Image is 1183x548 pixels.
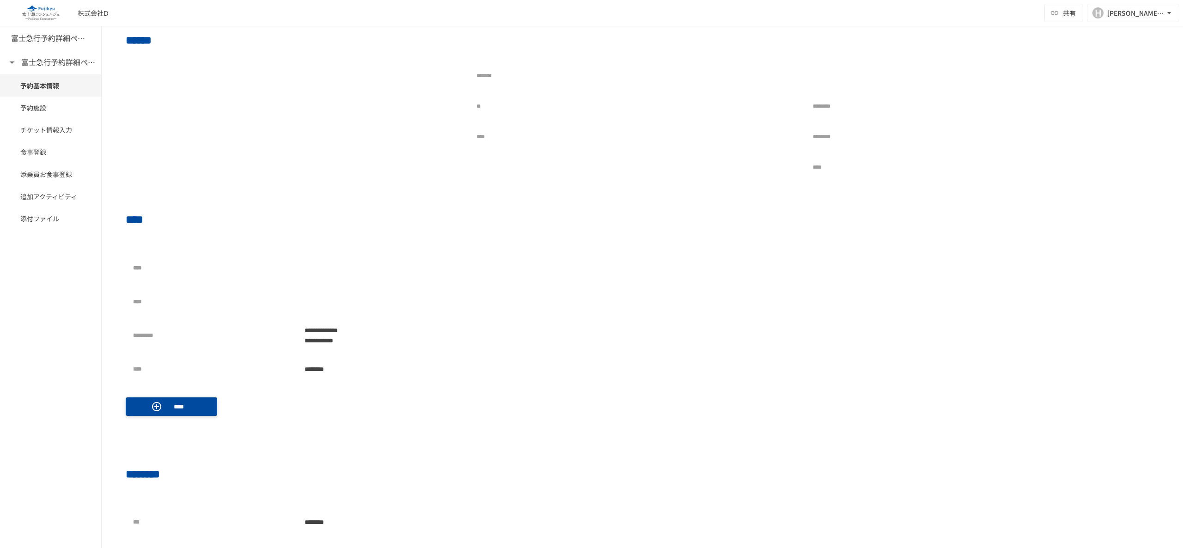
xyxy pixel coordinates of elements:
[20,213,81,224] span: 添付ファイル
[1044,4,1083,22] button: 共有
[20,191,81,201] span: 追加アクティビティ
[11,32,85,44] h6: 富士急行予約詳細ページ
[78,8,109,18] div: 株式会社Ⅾ
[20,169,81,179] span: 添乗員お食事登録
[20,125,81,135] span: チケット情報入力
[20,103,81,113] span: 予約施設
[1092,7,1104,18] div: H
[1107,7,1165,19] div: [PERSON_NAME][EMAIL_ADDRESS][DOMAIN_NAME]
[11,6,70,20] img: eQeGXtYPV2fEKIA3pizDiVdzO5gJTl2ahLbsPaD2E4R
[1063,8,1076,18] span: 共有
[21,56,95,68] h6: 富士急行予約詳細ページ
[1087,4,1179,22] button: H[PERSON_NAME][EMAIL_ADDRESS][DOMAIN_NAME]
[20,80,81,91] span: 予約基本情報
[20,147,81,157] span: 食事登録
